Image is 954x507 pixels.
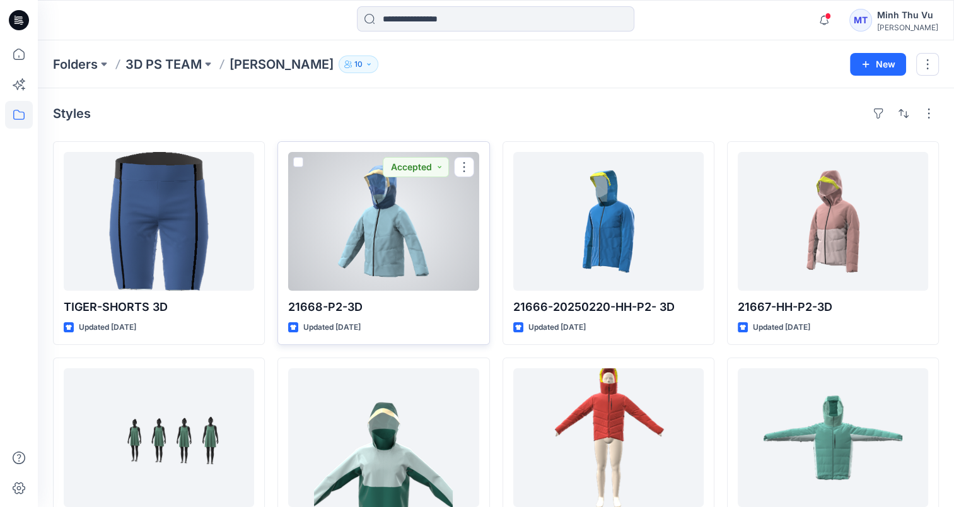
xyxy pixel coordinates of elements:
[79,321,136,334] p: Updated [DATE]
[850,53,906,76] button: New
[877,8,938,23] div: Minh Thu Vu
[738,368,928,507] a: 21666-HH-P1-3D
[738,152,928,291] a: 21667-HH-P2-3D
[877,23,938,32] div: [PERSON_NAME]
[53,55,98,73] a: Folders
[125,55,202,73] a: 3D PS TEAM
[753,321,810,334] p: Updated [DATE]
[64,368,254,507] a: 301_Pairing_an_Avatar_size_set_-_Garment
[288,152,479,291] a: 21668-P2-3D
[849,9,872,32] div: MT
[288,368,479,507] a: MACER-FINAL PPS
[339,55,378,73] button: 10
[230,55,334,73] p: [PERSON_NAME]
[528,321,586,334] p: Updated [DATE]
[513,152,704,291] a: 21666-20250220-HH-P2- 3D
[53,106,91,121] h4: Styles
[513,368,704,507] a: 21666_Kylma (Anna)
[303,321,361,334] p: Updated [DATE]
[64,152,254,291] a: TIGER-SHORTS 3D
[64,298,254,316] p: TIGER-SHORTS 3D
[288,298,479,316] p: 21668-P2-3D
[513,298,704,316] p: 21666-20250220-HH-P2- 3D
[738,298,928,316] p: 21667-HH-P2-3D
[354,57,363,71] p: 10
